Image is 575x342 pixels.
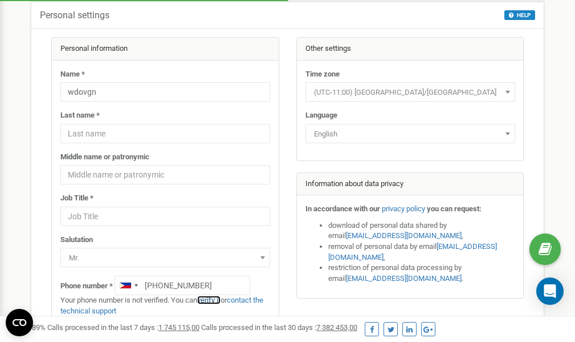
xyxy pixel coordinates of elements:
[60,69,85,80] label: Name *
[305,82,515,102] span: (UTC-11:00) Pacific/Midway
[328,242,515,263] li: removal of personal data by email ,
[328,263,515,284] li: restriction of personal data processing by email .
[201,323,357,332] span: Calls processed in the last 30 days :
[305,69,340,80] label: Time zone
[309,126,511,142] span: English
[60,248,270,267] span: Mr.
[60,296,263,315] a: contact the technical support
[316,323,357,332] u: 7 382 453,00
[197,296,221,304] a: verify it
[47,323,199,332] span: Calls processed in the last 7 days :
[536,277,564,305] div: Open Intercom Messenger
[60,207,270,226] input: Job Title
[328,220,515,242] li: download of personal data shared by email ,
[115,276,250,295] input: +1-800-555-55-55
[309,85,511,100] span: (UTC-11:00) Pacific/Midway
[305,110,337,121] label: Language
[504,10,535,20] button: HELP
[52,38,279,61] div: Personal information
[64,250,266,266] span: Mr.
[40,10,109,21] h5: Personal settings
[427,204,482,213] strong: you can request:
[60,235,93,246] label: Salutation
[382,204,425,213] a: privacy policy
[115,276,141,295] div: Telephone country code
[60,193,93,204] label: Job Title *
[60,281,113,292] label: Phone number *
[60,110,100,121] label: Last name *
[346,274,462,283] a: [EMAIL_ADDRESS][DOMAIN_NAME]
[60,165,270,184] input: Middle name or patronymic
[60,295,270,316] p: Your phone number is not verified. You can or
[328,242,497,261] a: [EMAIL_ADDRESS][DOMAIN_NAME]
[6,309,33,336] button: Open CMP widget
[297,173,524,196] div: Information about data privacy
[346,231,462,240] a: [EMAIL_ADDRESS][DOMAIN_NAME]
[305,124,515,143] span: English
[60,124,270,143] input: Last name
[60,82,270,102] input: Name
[305,204,380,213] strong: In accordance with our
[158,323,199,332] u: 1 745 115,00
[60,152,149,163] label: Middle name or patronymic
[297,38,524,61] div: Other settings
